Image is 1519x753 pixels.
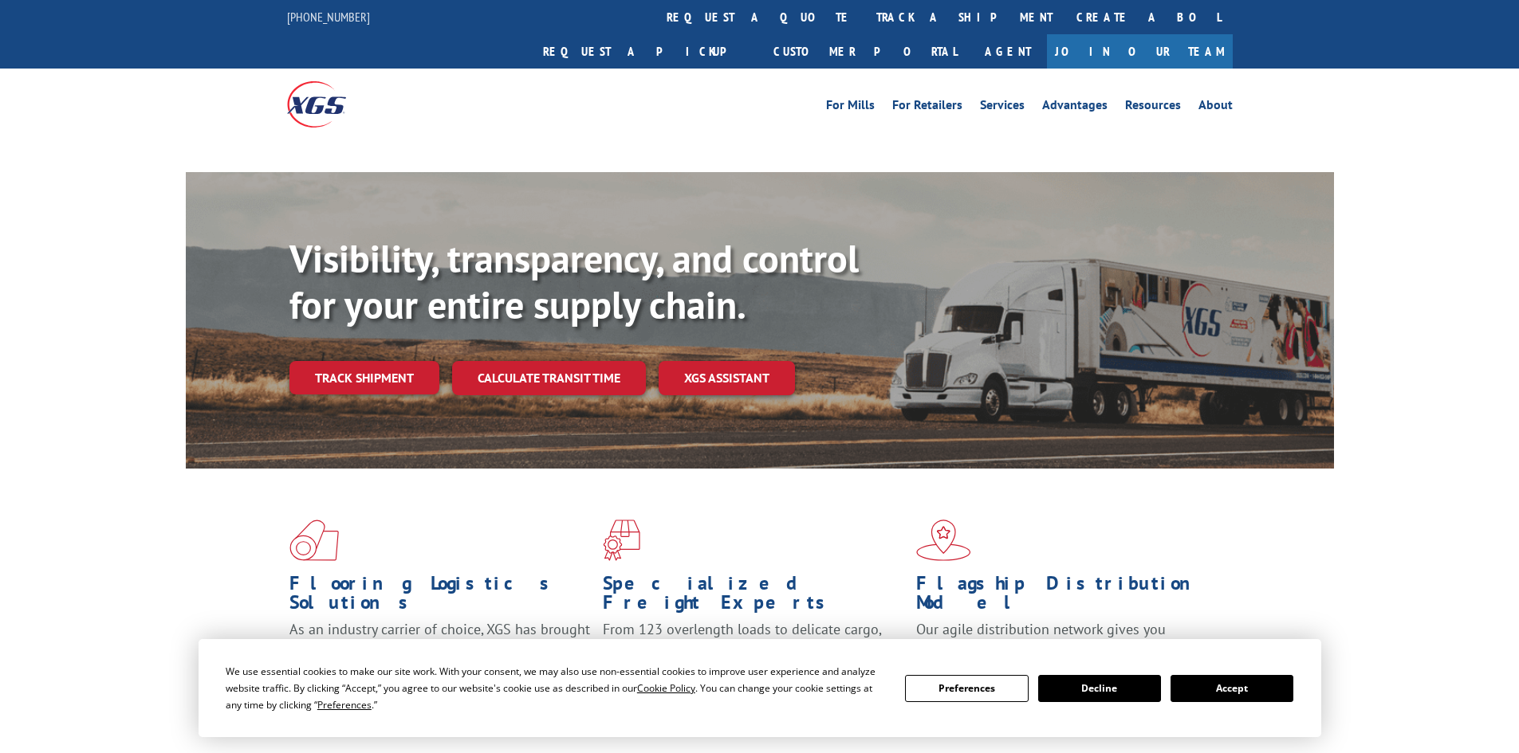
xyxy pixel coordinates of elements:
a: [PHONE_NUMBER] [287,9,370,25]
span: As an industry carrier of choice, XGS has brought innovation and dedication to flooring logistics... [289,620,590,677]
button: Decline [1038,675,1161,702]
div: Cookie Consent Prompt [199,639,1321,737]
a: Track shipment [289,361,439,394]
a: Advantages [1042,99,1108,116]
img: xgs-icon-flagship-distribution-model-red [916,520,971,561]
a: Services [980,99,1025,116]
a: For Mills [826,99,875,116]
h1: Flooring Logistics Solutions [289,574,591,620]
a: Request a pickup [531,34,761,69]
span: Preferences [317,698,372,712]
img: xgs-icon-focused-on-flooring-red [603,520,640,561]
div: We use essential cookies to make our site work. With your consent, we may also use non-essential ... [226,663,886,713]
p: From 123 overlength loads to delicate cargo, our experienced staff knows the best way to move you... [603,620,904,691]
h1: Specialized Freight Experts [603,574,904,620]
a: Resources [1125,99,1181,116]
a: Customer Portal [761,34,969,69]
a: Calculate transit time [452,361,646,395]
span: Our agile distribution network gives you nationwide inventory management on demand. [916,620,1210,657]
a: Agent [969,34,1047,69]
img: xgs-icon-total-supply-chain-intelligence-red [289,520,339,561]
button: Preferences [905,675,1028,702]
a: Join Our Team [1047,34,1233,69]
a: About [1198,99,1233,116]
button: Accept [1171,675,1293,702]
h1: Flagship Distribution Model [916,574,1218,620]
span: Cookie Policy [637,681,695,695]
b: Visibility, transparency, and control for your entire supply chain. [289,233,859,329]
a: XGS ASSISTANT [659,361,795,395]
a: For Retailers [892,99,962,116]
